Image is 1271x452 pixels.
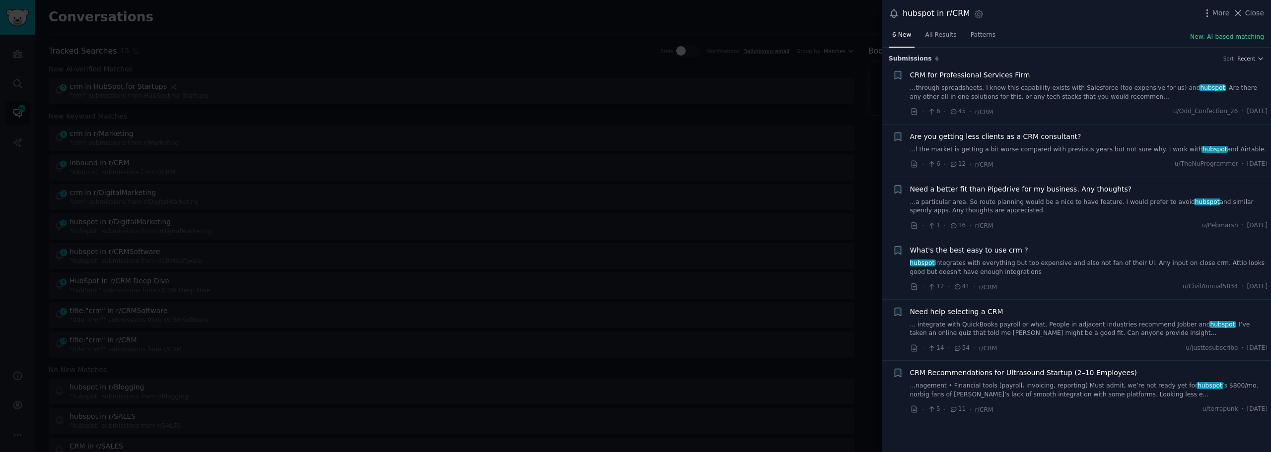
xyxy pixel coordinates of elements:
[909,259,935,266] span: hubspot
[910,145,1268,154] a: ...l the market is getting a bit worse compared with previous years but not sure why. I work with...
[1247,405,1268,414] span: [DATE]
[949,107,966,116] span: 45
[944,220,946,231] span: ·
[1200,84,1226,91] span: hubspot
[910,84,1268,101] a: ...through spreadsheets. I know this capability exists with Salesforce (too expensive for us) and...
[910,259,1268,276] a: hubspotintegrates with everything but too expensive and also not fan of their UI. Any input on cl...
[969,220,971,231] span: ·
[922,404,924,415] span: ·
[969,159,971,170] span: ·
[922,282,924,292] span: ·
[1183,282,1238,291] span: u/CivilAnnual5834
[1247,344,1268,353] span: [DATE]
[903,7,970,20] div: hubspot in r/CRM
[1242,221,1244,230] span: ·
[1242,282,1244,291] span: ·
[953,282,970,291] span: 41
[1237,55,1264,62] button: Recent
[975,161,993,168] span: r/CRM
[969,107,971,117] span: ·
[910,198,1268,215] a: ...a particular area. So route planning would be a nice to have feature. I would prefer to avoidh...
[948,282,950,292] span: ·
[1190,33,1264,42] button: New: AI-based matching
[1233,8,1264,18] button: Close
[979,284,997,291] span: r/CRM
[927,344,944,353] span: 14
[910,382,1268,399] a: ...nagement • Financial tools (payroll, invoicing, reporting) Must admit, we’re not ready yet for...
[910,131,1081,142] a: Are you getting less clients as a CRM consultant?
[1212,8,1230,18] span: More
[910,368,1137,378] a: CRM Recommendations for Ultrasound Startup (2–10 Employees)
[1242,405,1244,414] span: ·
[1202,221,1238,230] span: u/Pebmarsh
[975,109,993,116] span: r/CRM
[892,31,911,40] span: 6 New
[1223,55,1234,62] div: Sort
[953,344,970,353] span: 54
[910,321,1268,338] a: ... integrate with QuickBooks payroll or what. People in adjacent industries recommend Jobber and...
[975,406,993,413] span: r/CRM
[973,343,975,353] span: ·
[1242,107,1244,116] span: ·
[949,405,966,414] span: 11
[1242,344,1244,353] span: ·
[1247,221,1268,230] span: [DATE]
[948,343,950,353] span: ·
[944,107,946,117] span: ·
[1242,160,1244,169] span: ·
[1201,146,1228,153] span: hubspot
[927,160,940,169] span: 6
[949,221,966,230] span: 16
[921,27,960,48] a: All Results
[935,56,939,62] span: 6
[910,184,1132,194] a: Need a better fit than Pipedrive for my business. Any thoughts?
[944,159,946,170] span: ·
[922,343,924,353] span: ·
[910,245,1028,256] a: What's the best easy to use crm ?
[922,220,924,231] span: ·
[1247,282,1268,291] span: [DATE]
[910,70,1030,80] a: CRM for Professional Services Firm
[1173,107,1238,116] span: u/Odd_Confection_26
[889,27,915,48] a: 6 New
[910,307,1003,317] a: Need help selecting a CRM
[1202,8,1230,18] button: More
[971,31,995,40] span: Patterns
[944,404,946,415] span: ·
[969,404,971,415] span: ·
[1237,55,1255,62] span: Recent
[925,31,956,40] span: All Results
[1245,8,1264,18] span: Close
[967,27,999,48] a: Patterns
[1202,405,1238,414] span: u/terrapunk
[889,55,932,64] span: Submission s
[975,222,993,229] span: r/CRM
[927,405,940,414] span: 5
[1194,198,1220,205] span: hubspot
[949,160,966,169] span: 12
[973,282,975,292] span: ·
[1186,344,1238,353] span: u/justtosubscribe
[927,221,940,230] span: 1
[979,345,997,352] span: r/CRM
[927,282,944,291] span: 12
[922,159,924,170] span: ·
[1175,160,1238,169] span: u/TheNuProgrammer
[1209,321,1236,328] span: hubspot
[1247,107,1268,116] span: [DATE]
[1197,382,1223,389] span: hubspot
[927,107,940,116] span: 6
[1247,160,1268,169] span: [DATE]
[922,107,924,117] span: ·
